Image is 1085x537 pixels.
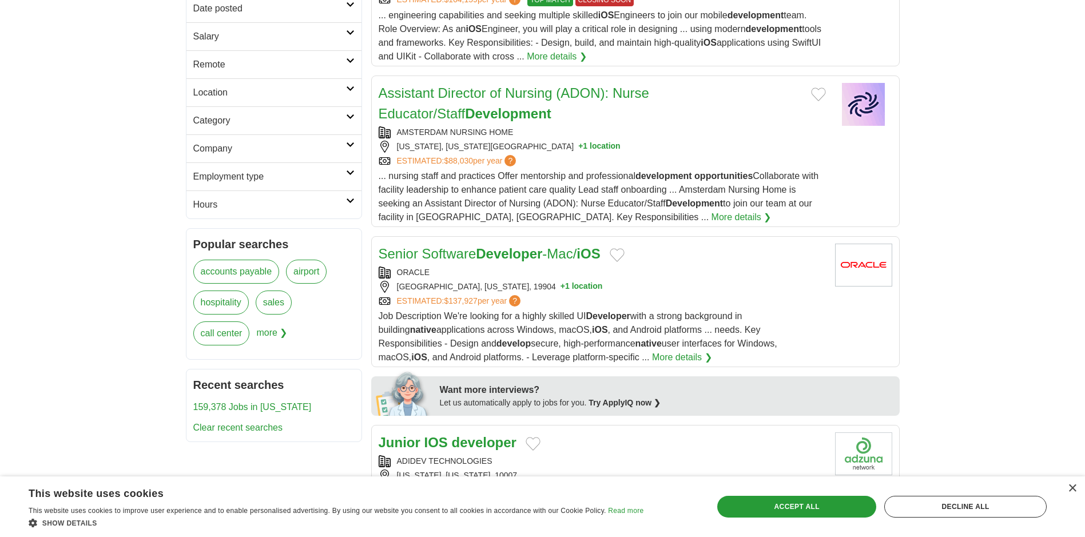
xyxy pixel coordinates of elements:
[379,455,826,467] div: ADIDEV TECHNOLOGIES
[635,339,662,348] strong: native
[397,155,519,167] a: ESTIMATED:$88,030per year?
[193,142,346,156] h2: Company
[561,281,603,293] button: +1 location
[193,423,283,432] a: Clear recent searches
[186,190,361,218] a: Hours
[186,106,361,134] a: Category
[42,519,97,527] span: Show details
[186,162,361,190] a: Employment type
[652,351,712,364] a: More details ❯
[835,244,892,287] img: Oracle logo
[452,435,516,450] strong: developer
[193,291,249,315] a: hospitality
[466,24,482,34] strong: iOS
[701,38,717,47] strong: iOS
[29,517,643,528] div: Show details
[397,295,523,307] a: ESTIMATED:$137,927per year?
[578,141,621,153] button: +1 location
[186,134,361,162] a: Company
[379,435,420,450] strong: Junior
[376,370,431,416] img: apply-iq-scientist.png
[610,248,625,262] button: Add to favorite jobs
[379,470,826,482] div: [US_STATE], [US_STATE], 10007
[186,78,361,106] a: Location
[379,435,516,450] a: Junior IOS developer
[835,83,892,126] img: Company logo
[635,171,692,181] strong: development
[186,50,361,78] a: Remote
[1068,484,1076,493] div: Close
[509,295,520,307] span: ?
[526,437,540,451] button: Add to favorite jobs
[193,236,355,253] h2: Popular searches
[193,114,346,128] h2: Category
[379,126,826,138] div: AMSTERDAM NURSING HOME
[193,30,346,43] h2: Salary
[256,321,287,352] span: more ❯
[410,325,436,335] strong: native
[29,507,606,515] span: This website uses cookies to improve user experience and to enable personalised advertising. By u...
[444,296,477,305] span: $137,927
[379,311,777,362] span: Job Description We're looking for a highly skilled UI with a strong background in building applic...
[561,281,565,293] span: +
[717,496,876,518] div: Accept all
[193,170,346,184] h2: Employment type
[397,268,430,277] a: ORACLE
[527,50,587,63] a: More details ❯
[444,156,473,165] span: $88,030
[193,58,346,71] h2: Remote
[440,397,893,409] div: Let us automatically apply to jobs for you.
[29,483,615,500] div: This website uses cookies
[411,352,427,362] strong: iOS
[598,10,614,20] strong: iOS
[504,155,516,166] span: ?
[379,246,601,261] a: Senior SoftwareDeveloper-Mac/iOS
[186,22,361,50] a: Salary
[379,10,822,61] span: ... engineering capabilities and seeking multiple skilled Engineers to join our mobile team. Role...
[746,24,802,34] strong: development
[193,198,346,212] h2: Hours
[811,87,826,101] button: Add to favorite jobs
[286,260,327,284] a: airport
[728,10,784,20] strong: development
[835,432,892,475] img: Company logo
[193,321,250,345] a: call center
[379,141,826,153] div: [US_STATE], [US_STATE][GEOGRAPHIC_DATA]
[712,210,772,224] a: More details ❯
[586,311,630,321] strong: Developer
[465,106,551,121] strong: Development
[379,281,826,293] div: [GEOGRAPHIC_DATA], [US_STATE], 19904
[193,86,346,100] h2: Location
[578,141,583,153] span: +
[608,507,643,515] a: Read more, opens a new window
[256,291,292,315] a: sales
[379,171,819,222] span: ... nursing staff and practices Offer mentorship and professional Collaborate with facility leade...
[424,435,448,450] strong: IOS
[193,260,280,284] a: accounts payable
[884,496,1047,518] div: Decline all
[193,376,355,393] h2: Recent searches
[694,171,753,181] strong: opportunities
[592,325,608,335] strong: iOS
[193,402,312,412] a: 159,378 Jobs in [US_STATE]
[193,2,346,15] h2: Date posted
[589,398,661,407] a: Try ApplyIQ now ❯
[440,383,893,397] div: Want more interviews?
[666,198,723,208] strong: Development
[379,85,649,121] a: Assistant Director of Nursing (ADON): Nurse Educator/StaffDevelopment
[577,246,600,261] strong: iOS
[496,339,531,348] strong: develop
[476,246,542,261] strong: Developer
